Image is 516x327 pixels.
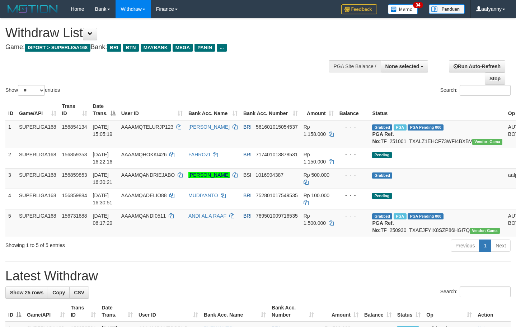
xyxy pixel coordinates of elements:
[381,60,428,72] button: None selected
[255,172,283,178] span: Copy 1016994387 to clipboard
[121,193,167,198] span: AAAAMQADELIO88
[449,60,505,72] a: Run Auto-Refresh
[339,123,367,131] div: - - -
[339,151,367,158] div: - - -
[90,100,118,120] th: Date Trans.: activate to sort column descending
[269,301,317,322] th: Bank Acc. Number: activate to sort column ascending
[136,301,201,322] th: User ID: activate to sort column ascending
[62,193,87,198] span: 156859884
[5,269,511,283] h1: Latest Withdraw
[372,220,394,233] b: PGA Ref. No:
[475,301,511,322] th: Action
[5,168,16,189] td: 3
[337,100,370,120] th: Balance
[385,63,419,69] span: None selected
[394,301,424,322] th: Status: activate to sort column ascending
[408,124,444,131] span: PGA Pending
[16,209,59,237] td: SUPERLIGA168
[141,44,171,52] span: MAYBANK
[188,124,230,130] a: [PERSON_NAME]
[123,44,139,52] span: BTN
[93,124,113,137] span: [DATE] 15:05:19
[16,120,59,148] td: SUPERLIGA168
[62,213,87,219] span: 156731688
[372,213,392,219] span: Grabbed
[121,124,174,130] span: AAAAMQTELURJP123
[5,239,210,249] div: Showing 1 to 5 of 5 entries
[16,189,59,209] td: SUPERLIGA168
[10,290,43,295] span: Show 25 rows
[429,4,465,14] img: panduan.png
[93,193,113,205] span: [DATE] 16:30:51
[413,2,423,8] span: 34
[59,100,90,120] th: Trans ID: activate to sort column ascending
[16,100,59,120] th: Game/API: activate to sort column ascending
[479,240,491,252] a: 1
[5,100,16,120] th: ID
[201,301,269,322] th: Bank Acc. Name: activate to sort column ascending
[440,85,511,96] label: Search:
[304,152,326,165] span: Rp 1.150.000
[62,172,87,178] span: 156859853
[62,152,87,157] span: 156859353
[341,4,377,14] img: Feedback.jpg
[394,213,406,219] span: Marked by aafromsomean
[369,100,505,120] th: Status
[5,148,16,168] td: 2
[329,60,380,72] div: PGA Site Balance /
[361,301,394,322] th: Balance: activate to sort column ascending
[48,286,70,299] a: Copy
[188,172,230,178] a: [PERSON_NAME]
[5,301,24,322] th: ID: activate to sort column descending
[491,240,511,252] a: Next
[186,100,240,120] th: Bank Acc. Name: activate to sort column ascending
[339,192,367,199] div: - - -
[317,301,361,322] th: Amount: activate to sort column ascending
[93,172,113,185] span: [DATE] 16:30:21
[372,131,394,144] b: PGA Ref. No:
[173,44,193,52] span: MEGA
[16,148,59,168] td: SUPERLIGA168
[93,213,113,226] span: [DATE] 06:17:29
[5,120,16,148] td: 1
[339,212,367,219] div: - - -
[372,152,391,158] span: Pending
[194,44,215,52] span: PANIN
[121,213,166,219] span: AAAAMQANDI0511
[470,228,500,234] span: Vendor URL: https://trx31.1velocity.biz
[243,124,252,130] span: BRI
[440,286,511,297] label: Search:
[188,193,218,198] a: MUDIYANTO
[24,301,68,322] th: Game/API: activate to sort column ascending
[5,4,60,14] img: MOTION_logo.png
[460,85,511,96] input: Search:
[5,286,48,299] a: Show 25 rows
[243,152,252,157] span: BRI
[217,44,226,52] span: ...
[304,193,329,198] span: Rp 100.000
[188,152,210,157] a: FAHROZI
[121,152,167,157] span: AAAAMQHOKKI426
[369,120,505,148] td: TF_251001_TXALZ1EHCF73WFI4BXBV
[240,100,301,120] th: Bank Acc. Number: activate to sort column ascending
[394,124,406,131] span: Marked by aafsengchandara
[16,168,59,189] td: SUPERLIGA168
[369,209,505,237] td: TF_250930_TXAEJFYIX8SZP86HGI7Q
[243,172,252,178] span: BSI
[25,44,90,52] span: ISPORT > SUPERLIGA168
[301,100,337,120] th: Amount: activate to sort column ascending
[5,44,337,51] h4: Game: Bank:
[74,290,84,295] span: CSV
[451,240,479,252] a: Previous
[408,213,444,219] span: PGA Pending
[423,301,475,322] th: Op: activate to sort column ascending
[18,85,45,96] select: Showentries
[372,124,392,131] span: Grabbed
[256,124,298,130] span: Copy 561601015054537 to clipboard
[256,193,298,198] span: Copy 752801017549535 to clipboard
[69,286,89,299] a: CSV
[339,171,367,179] div: - - -
[68,301,99,322] th: Trans ID: activate to sort column ascending
[256,152,298,157] span: Copy 717401013878531 to clipboard
[5,189,16,209] td: 4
